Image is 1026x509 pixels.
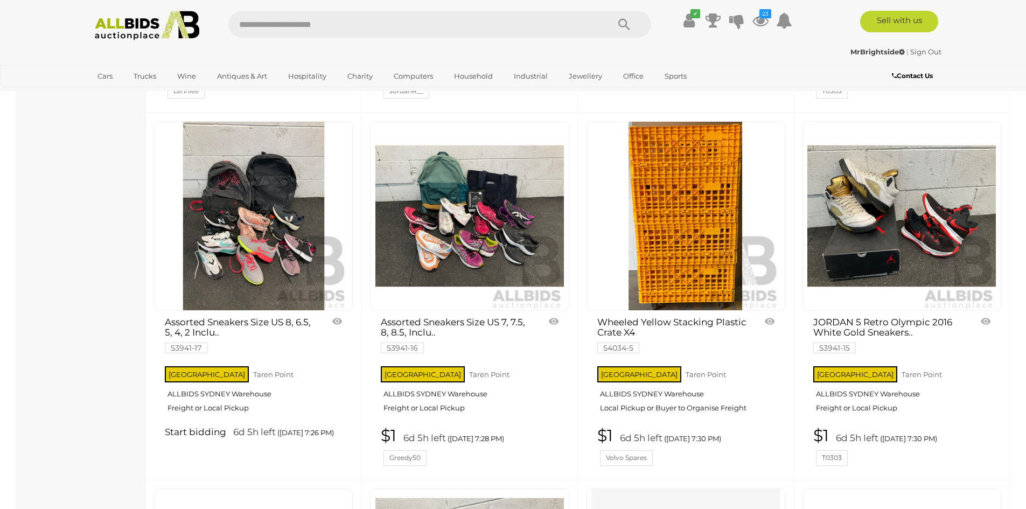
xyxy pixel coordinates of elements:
a: Assorted Sneakers Size US 8, 6.5, 5, 4, 2 Inclu.. 53941-17 [165,317,315,352]
a: Industrial [507,67,555,85]
a: Wine [170,67,203,85]
a: [GEOGRAPHIC_DATA] Taren Point ALLBIDS SYDNEY Warehouse Freight or Local Pickup [381,363,561,421]
a: Sell with us [860,11,938,32]
a: Cars [90,67,120,85]
a: $50 6d 5h left ([DATE] 7:24 PM) T0303 [813,59,993,99]
a: Household [447,67,500,85]
span: | [906,47,909,56]
a: $1 6d 5h left ([DATE] 7:30 PM) T0303 [813,427,993,466]
a: ✔ [681,11,697,30]
img: Allbids.com.au [89,11,206,40]
a: $1 6d 5h left ([DATE] 7:20 PM) JordanR__ [381,59,561,99]
a: Assorted Sneakers Size US 7, 7.5, 8, 8.5, Including NIKE, NB and Assorted Bags - Lot of 10 [370,121,569,311]
i: ✔ [690,9,700,18]
a: [GEOGRAPHIC_DATA] Taren Point ALLBIDS SYDNEY Warehouse Freight or Local Pickup [813,363,993,421]
a: 23 [752,11,769,30]
a: Start bidding 6d 5h left ([DATE] 7:26 PM) [165,427,345,439]
a: Trucks [127,67,163,85]
a: [GEOGRAPHIC_DATA] [90,85,181,103]
a: MrBrightside [850,47,906,56]
img: Wheeled Yellow Stacking Plastic Crate X4 [591,122,780,310]
a: Charity [340,67,380,85]
a: JORDAN 5 Retro Olympic 2016 White Gold Sneakers.. 53941-15 [813,317,964,352]
img: JORDAN 5 Retro Olympic 2016 White Gold Sneakers Size US 9.5 and NIKE Basketball Shoes Size US9 - ... [807,122,996,310]
a: $1 6d 5h left ([DATE] 7:30 PM) Volvo Spares [597,427,777,466]
a: JORDAN 5 Retro Olympic 2016 White Gold Sneakers Size US 9.5 and NIKE Basketball Shoes Size US9 - ... [802,121,1001,311]
a: [GEOGRAPHIC_DATA] Taren Point ALLBIDS SYDNEY Warehouse Freight or Local Pickup [165,363,345,421]
a: Office [616,67,651,85]
a: Hospitality [281,67,333,85]
b: Contact Us [892,72,933,80]
a: [GEOGRAPHIC_DATA] Taren Point ALLBIDS SYDNEY Warehouse Local Pickup or Buyer to Organise Freight [597,363,777,421]
button: Search [597,11,651,38]
a: Computers [387,67,440,85]
a: Wheeled Yellow Stacking Plastic Crate X4 [587,121,785,311]
a: Antiques & Art [210,67,274,85]
a: $12 6d 5h left ([DATE] 7:20 PM) Lennlee [165,59,345,99]
i: 23 [759,9,771,18]
img: Assorted Sneakers Size US 8, 6.5, 5, 4, 2 Including NIKE, NB and Assorted Backpacks - Lot of 8 [159,122,348,310]
a: Assorted Sneakers Size US 8, 6.5, 5, 4, 2 Including NIKE, NB and Assorted Backpacks - Lot of 8 [154,121,353,311]
a: Contact Us [892,70,936,82]
a: Sports [658,67,694,85]
a: Sign Out [910,47,941,56]
a: $1 6d 5h left ([DATE] 7:28 PM) Greedy50 [381,427,561,466]
strong: MrBrightside [850,47,905,56]
a: Jewellery [562,67,609,85]
a: Wheeled Yellow Stacking Plastic Crate X4 54034-5 [597,317,748,352]
img: Assorted Sneakers Size US 7, 7.5, 8, 8.5, Including NIKE, NB and Assorted Bags - Lot of 10 [375,122,564,310]
a: Assorted Sneakers Size US 7, 7.5, 8, 8.5, Inclu.. 53941-16 [381,317,531,352]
